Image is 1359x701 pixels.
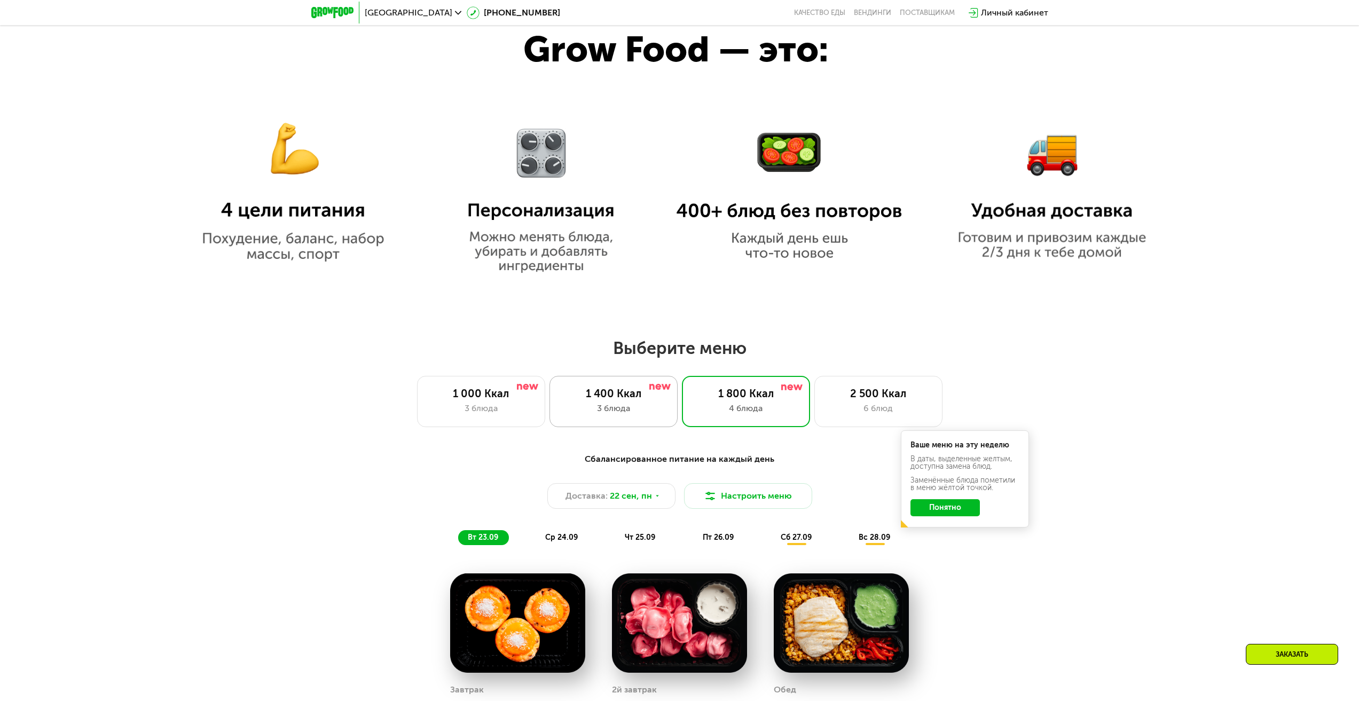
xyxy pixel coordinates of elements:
button: Понятно [910,499,980,516]
h2: Выберите меню [34,337,1325,359]
div: Grow Food — это: [523,22,883,77]
div: 6 блюд [826,402,931,415]
a: Качество еды [794,9,845,17]
span: пт 26.09 [703,533,734,542]
span: вт 23.09 [468,533,498,542]
span: сб 27.09 [781,533,812,542]
span: ср 24.09 [545,533,578,542]
div: Сбалансированное питание на каждый день [364,453,996,466]
div: 3 блюда [428,402,534,415]
div: Ваше меню на эту неделю [910,442,1019,449]
span: 22 сен, пн [610,490,652,502]
div: 2 500 Ккал [826,387,931,400]
a: [PHONE_NUMBER] [467,6,560,19]
div: В даты, выделенные желтым, доступна замена блюд. [910,455,1019,470]
div: Обед [774,682,796,698]
div: 2й завтрак [612,682,657,698]
div: Личный кабинет [981,6,1048,19]
button: Настроить меню [684,483,812,509]
div: Заказать [1246,644,1338,665]
span: Доставка: [565,490,608,502]
div: 1 800 Ккал [693,387,799,400]
div: 1 400 Ккал [561,387,666,400]
div: 3 блюда [561,402,666,415]
div: Заменённые блюда пометили в меню жёлтой точкой. [910,477,1019,492]
span: вс 28.09 [859,533,890,542]
div: Завтрак [450,682,484,698]
a: Вендинги [854,9,891,17]
div: поставщикам [900,9,955,17]
span: [GEOGRAPHIC_DATA] [365,9,452,17]
div: 4 блюда [693,402,799,415]
span: чт 25.09 [625,533,655,542]
div: 1 000 Ккал [428,387,534,400]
